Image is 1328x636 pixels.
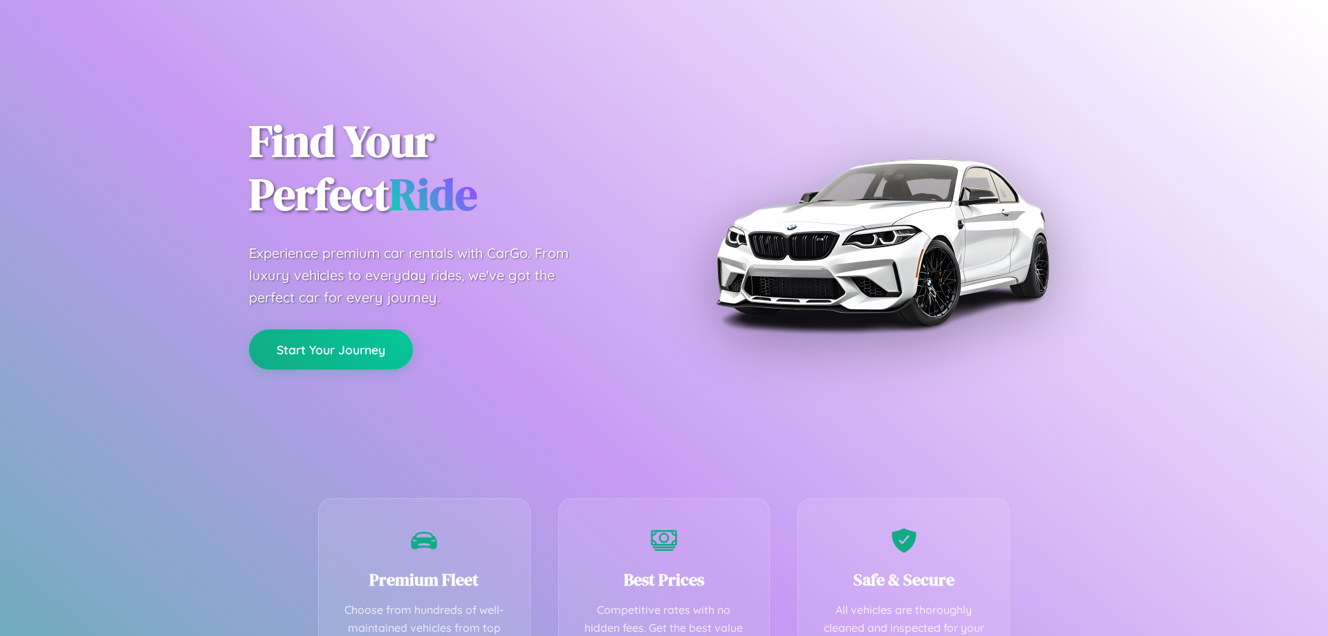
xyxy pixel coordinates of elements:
[249,115,643,221] h1: Find Your Perfect
[249,242,595,309] p: Experience premium car rentals with CarGo. From luxury vehicles to everyday rides, we've got the ...
[580,568,749,591] h3: Best Prices
[389,164,477,224] span: Ride
[249,329,413,370] button: Start Your Journey
[340,568,509,591] h3: Premium Fleet
[709,69,1055,415] img: Premium BMW car rental vehicle
[819,568,988,591] h3: Safe & Secure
